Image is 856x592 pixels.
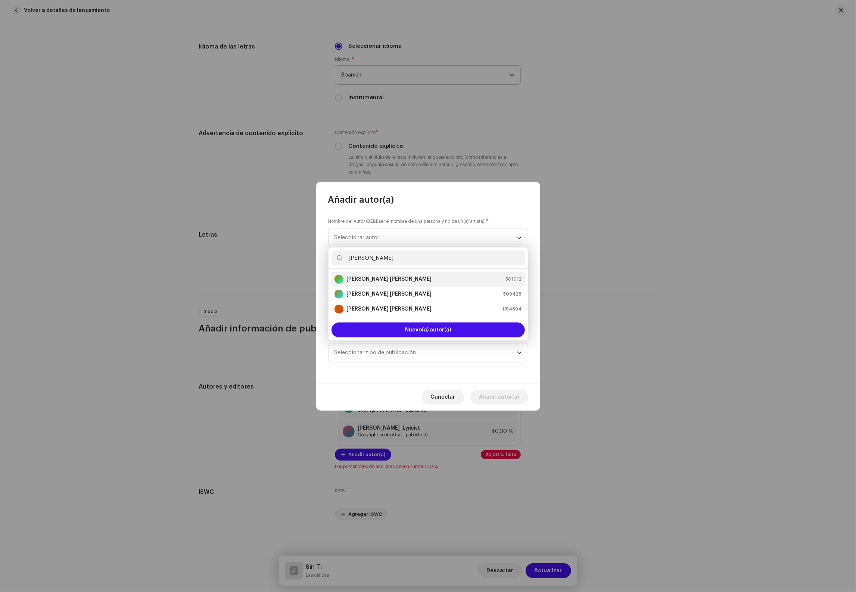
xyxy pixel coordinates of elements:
span: Cancelar [431,390,455,405]
div: dropdown trigger [517,228,522,247]
strong: [PERSON_NAME] [PERSON_NAME] [346,305,432,313]
small: Nombre del Autor ( ser el nombre de una persona y no de un(a) artista). [328,218,486,225]
strong: DEBE [368,219,379,224]
button: Añadir autor(a) [470,390,528,405]
strong: [PERSON_NAME] [PERSON_NAME] [346,290,432,298]
span: Añadir autor(a) [479,390,519,405]
span: Añadir autor(a) [328,194,394,206]
div: dropdown trigger [517,343,522,362]
strong: [PERSON_NAME] [PERSON_NAME] [346,275,432,283]
span: 509428 [504,290,522,298]
ul: Option List [329,269,528,320]
span: Nuevo(a) autor(a) [405,327,451,333]
span: 501012 [506,275,522,283]
li: Francisco Merino Jiménez [331,287,525,302]
li: Francisco Merino Jímenez [331,302,525,317]
button: Cancelar [422,390,464,405]
button: Nuevo(a) autor(a) [331,323,525,337]
span: Seleccionar autor [334,235,380,240]
li: Francisco Merino Jimenez [331,272,525,287]
span: Seleccionar autor [334,228,517,247]
span: 1194894 [502,305,522,313]
span: Seleccionar tipo de publicación [334,343,517,362]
